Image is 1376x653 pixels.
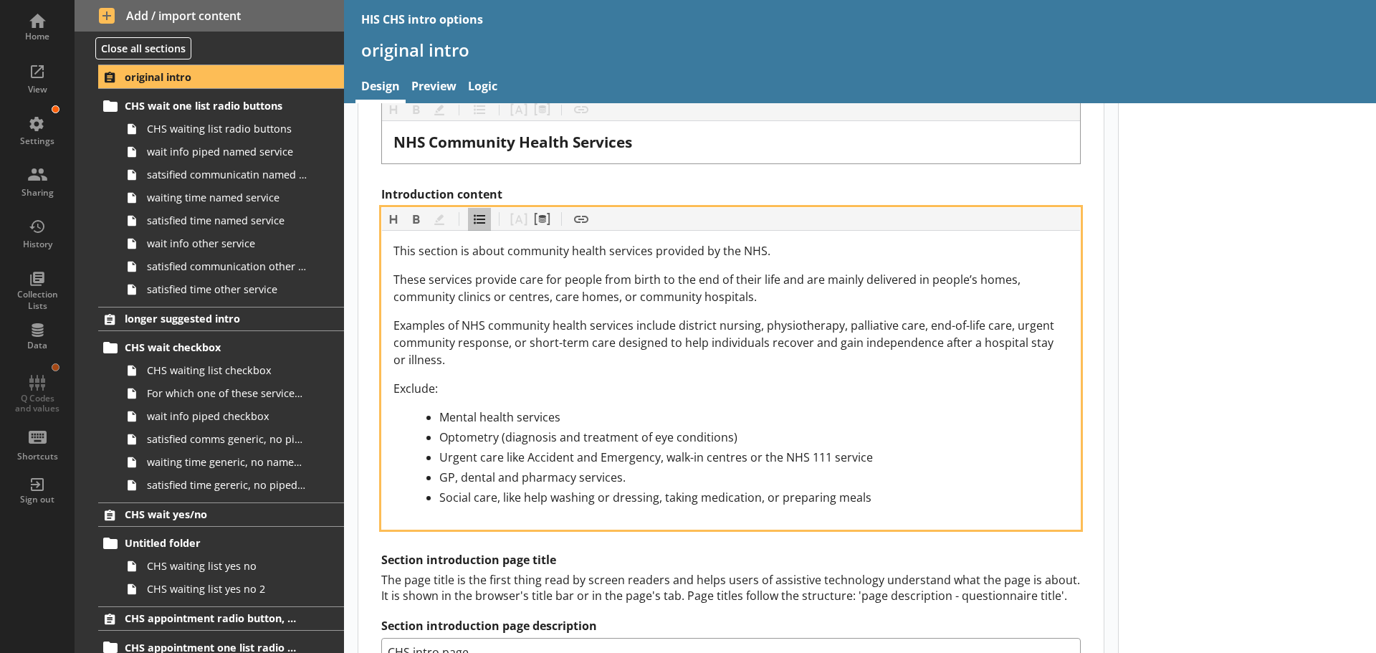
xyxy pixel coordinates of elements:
[393,243,770,259] span: This section is about community health services provided by the NHS.
[98,606,344,631] a: CHS appointment radio button, piped named service follow on questions (option 2)
[120,232,344,255] a: wait info other service
[120,578,344,601] a: CHS waiting list yes no 2
[147,282,307,296] span: satisfied time other service
[393,242,1069,506] div: Introduction content
[120,405,344,428] a: wait info piped checkbox
[120,140,344,163] a: wait info piped named service
[147,259,307,273] span: satisfied communication other service
[147,559,307,573] span: CHS waiting list yes no
[120,359,344,382] a: CHS waiting list checkbox
[98,336,344,359] a: CHS wait checkbox
[120,451,344,474] a: waiting time generic, no named service
[12,84,62,95] div: View
[147,386,307,400] span: For which one of these services does waiting have the biggest impact on your life?
[95,37,191,59] button: Close all sections
[120,163,344,186] a: satsified communicatin named service
[12,31,62,42] div: Home
[75,65,344,300] li: original introCHS wait one list radio buttonsCHS waiting list radio buttonswait info piped named ...
[12,135,62,147] div: Settings
[12,494,62,505] div: Sign out
[439,490,871,505] span: Social care, like help washing or dressing, taking medication, or preparing meals
[439,449,873,465] span: Urgent care like Accident and Emergency, walk-in centres or the NHS 111 service
[120,555,344,578] a: CHS waiting list yes no
[393,318,1057,368] span: Examples of NHS community health services include district nursing, physiotherapy, palliative car...
[125,70,301,84] span: original intro
[355,72,406,103] a: Design
[12,187,62,199] div: Sharing
[75,502,344,601] li: CHS wait yes/noUntitled folderCHS waiting list yes noCHS waiting list yes no 2
[12,340,62,351] div: Data
[147,191,307,204] span: waiting time named service
[125,312,301,325] span: longer suggested intro
[98,502,344,527] a: CHS wait yes/no
[147,168,307,181] span: satsified communicatin named service
[120,186,344,209] a: waiting time named service
[147,122,307,135] span: CHS waiting list radio buttons
[125,99,301,113] span: CHS wait one list radio buttons
[120,209,344,232] a: satisfied time named service
[381,619,1081,634] label: Section introduction page description
[120,278,344,301] a: satisfied time other service
[147,455,307,469] span: waiting time generic, no named service
[12,451,62,462] div: Shortcuts
[98,95,344,118] a: CHS wait one list radio buttons
[120,118,344,140] a: CHS waiting list radio buttons
[125,611,301,625] span: CHS appointment radio button, piped named service follow on questions (option 2)
[147,237,307,250] span: wait info other service
[120,428,344,451] a: satisfied comms generic, no piped service name
[105,532,344,601] li: Untitled folderCHS waiting list yes noCHS waiting list yes no 2
[12,239,62,250] div: History
[147,478,307,492] span: satisfied time gereric, no piped service name
[75,307,344,497] li: longer suggested introCHS wait checkboxCHS waiting list checkboxFor which one of these services d...
[98,65,344,89] a: original intro
[98,532,344,555] a: Untitled folder
[462,72,503,103] a: Logic
[439,429,737,445] span: Optometry (diagnosis and treatment of eye conditions)
[125,507,301,521] span: CHS wait yes/no
[393,272,1023,305] span: These services provide care for people from birth to the end of their life and are mainly deliver...
[147,363,307,377] span: CHS waiting list checkbox
[381,553,1081,568] h2: Section introduction page title
[12,289,62,311] div: Collection Lists
[147,582,307,596] span: CHS waiting list yes no 2
[120,382,344,405] a: For which one of these services does waiting have the biggest impact on your life?
[393,132,632,152] span: NHS Community Health Services
[147,432,307,446] span: satisfied comms generic, no piped service name
[381,187,1081,202] label: Introduction content
[120,255,344,278] a: satisfied communication other service
[120,474,344,497] a: satisfied time gereric, no piped service name
[381,572,1081,604] div: The page title is the first thing read by screen readers and helps users of assistive technology ...
[125,340,301,354] span: CHS wait checkbox
[393,381,438,396] span: Exclude:
[361,39,1359,61] h1: original intro
[406,72,462,103] a: Preview
[105,95,344,301] li: CHS wait one list radio buttonsCHS waiting list radio buttonswait info piped named servicesatsifi...
[147,409,307,423] span: wait info piped checkbox
[98,307,344,331] a: longer suggested intro
[125,536,301,550] span: Untitled folder
[361,11,483,27] div: HIS CHS intro options
[147,145,307,158] span: wait info piped named service
[105,336,344,497] li: CHS wait checkboxCHS waiting list checkboxFor which one of these services does waiting have the b...
[99,8,320,24] span: Add / import content
[439,470,626,485] span: GP, dental and pharmacy services.
[393,133,1069,152] div: Introduction title
[439,409,560,425] span: Mental health services
[147,214,307,227] span: satisfied time named service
